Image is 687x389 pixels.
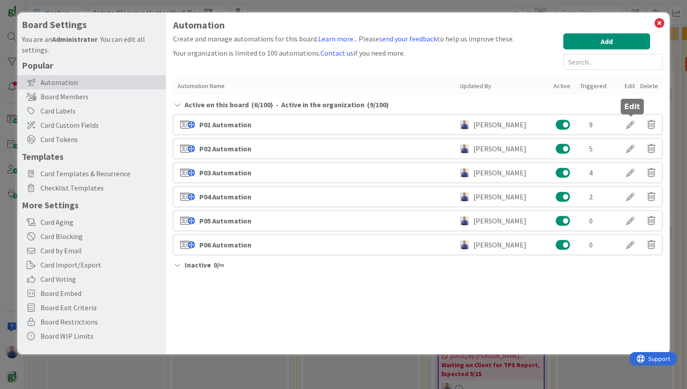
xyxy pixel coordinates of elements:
div: Board WIP Limits [17,329,166,343]
img: card-is-moved.svg [180,241,195,249]
div: P05 Automation [199,215,251,226]
h5: Edit [624,102,640,111]
input: Search... [563,54,663,70]
span: Active in the organization [281,99,364,110]
div: 2 [589,191,614,202]
span: Board Restrictions [40,316,162,327]
span: Card Tokens [40,134,162,145]
img: JG [460,192,469,201]
div: [PERSON_NAME] [473,143,526,154]
img: card-is-moved.svg [180,169,195,177]
div: P04 Automation [199,191,251,202]
div: P06 Automation [199,239,251,250]
img: JG [460,216,469,225]
div: [PERSON_NAME] [473,119,526,130]
span: Card Voting [40,274,162,284]
div: Your organization is limited to 100 automations. if you need more. [173,48,514,58]
div: Board Members [17,89,166,104]
span: Card by Email [40,245,162,256]
div: You are an . You can edit all settings. [22,34,162,55]
div: Card Aging [17,215,166,229]
a: Contact us [320,49,353,57]
b: Administrator [52,35,97,44]
span: Board Exit Criteria [40,302,162,313]
span: ( 6 / 100 ) [251,99,273,110]
h5: Popular [22,60,162,71]
div: Active [554,81,576,91]
div: [PERSON_NAME] [473,191,526,202]
div: Create and manage automations for this board. Please to help us improve these. [173,33,514,44]
img: JG [460,240,469,249]
div: Triggered [580,81,620,91]
span: Active on this board [185,99,249,110]
span: Support [19,1,40,12]
img: JG [460,120,469,129]
span: ( 9 / 100 ) [367,99,389,110]
div: [PERSON_NAME] [473,215,526,226]
div: 4 [589,167,614,178]
h5: More Settings [22,199,162,211]
span: - [276,99,279,110]
div: Automation [17,75,166,89]
div: Card Blocking [17,229,166,243]
button: Add [563,33,650,49]
span: Card Custom Fields [40,120,162,130]
img: JG [460,168,469,177]
h1: Automation [173,20,663,31]
div: Card Import/Export [17,258,166,272]
div: Automation Name [178,81,456,91]
a: Learn more... [318,34,357,43]
span: Inactive [185,259,211,270]
div: Edit [625,81,636,91]
span: Board Embed [40,288,162,299]
span: 0 / ∞ [214,259,224,270]
div: 5 [589,143,614,154]
a: send your feedback [379,34,437,43]
h5: Templates [22,151,162,162]
div: [PERSON_NAME] [473,167,526,178]
div: [PERSON_NAME] [473,239,526,250]
img: card-is-moved.svg [180,121,195,129]
div: 0 [589,239,614,250]
div: P01 Automation [199,119,251,130]
h4: Board Settings [22,19,162,30]
img: card-is-moved.svg [180,217,195,225]
span: Checklist Templates [40,182,162,193]
div: P03 Automation [199,167,251,178]
img: card-is-moved.svg [180,145,195,153]
img: card-is-moved.svg [180,193,195,201]
div: 0 [589,215,614,226]
div: Card Labels [17,104,166,118]
div: P02 Automation [199,143,251,154]
div: Updated By [460,81,549,91]
div: 9 [589,119,614,130]
img: JG [460,144,469,153]
div: Delete [640,81,658,91]
span: Card Templates & Recurrence [40,168,162,179]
